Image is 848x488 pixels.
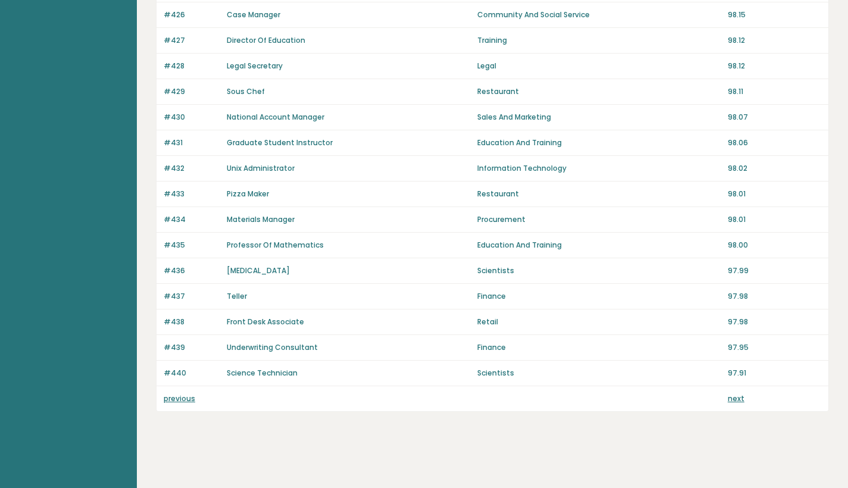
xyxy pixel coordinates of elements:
[227,189,269,199] a: Pizza Maker
[728,189,821,199] p: 98.01
[164,61,220,71] p: #428
[728,10,821,20] p: 98.15
[227,317,304,327] a: Front Desk Associate
[164,291,220,302] p: #437
[477,86,721,97] p: Restaurant
[227,10,280,20] a: Case Manager
[728,61,821,71] p: 98.12
[227,61,283,71] a: Legal Secretary
[164,112,220,123] p: #430
[477,240,721,251] p: Education And Training
[728,342,821,353] p: 97.95
[477,317,721,327] p: Retail
[164,368,220,378] p: #440
[227,342,318,352] a: Underwriting Consultant
[164,137,220,148] p: #431
[728,214,821,225] p: 98.01
[227,368,298,378] a: Science Technician
[227,291,247,301] a: Teller
[164,240,220,251] p: #435
[477,342,721,353] p: Finance
[477,214,721,225] p: Procurement
[477,291,721,302] p: Finance
[227,163,295,173] a: Unix Administrator
[728,317,821,327] p: 97.98
[227,86,265,96] a: Sous Chef
[227,35,305,45] a: Director Of Education
[728,240,821,251] p: 98.00
[227,112,324,122] a: National Account Manager
[728,137,821,148] p: 98.06
[227,240,324,250] a: Professor Of Mathematics
[227,214,295,224] a: Materials Manager
[477,10,721,20] p: Community And Social Service
[164,342,220,353] p: #439
[728,393,744,403] a: next
[227,137,333,148] a: Graduate Student Instructor
[477,61,721,71] p: Legal
[728,163,821,174] p: 98.02
[164,86,220,97] p: #429
[164,317,220,327] p: #438
[164,214,220,225] p: #434
[728,86,821,97] p: 98.11
[164,163,220,174] p: #432
[477,137,721,148] p: Education And Training
[728,265,821,276] p: 97.99
[477,368,721,378] p: Scientists
[728,35,821,46] p: 98.12
[477,112,721,123] p: Sales And Marketing
[164,10,220,20] p: #426
[728,368,821,378] p: 97.91
[164,189,220,199] p: #433
[728,291,821,302] p: 97.98
[164,35,220,46] p: #427
[728,112,821,123] p: 98.07
[227,265,290,276] a: [MEDICAL_DATA]
[477,265,721,276] p: Scientists
[164,393,195,403] a: previous
[164,265,220,276] p: #436
[477,189,721,199] p: Restaurant
[477,163,721,174] p: Information Technology
[477,35,721,46] p: Training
